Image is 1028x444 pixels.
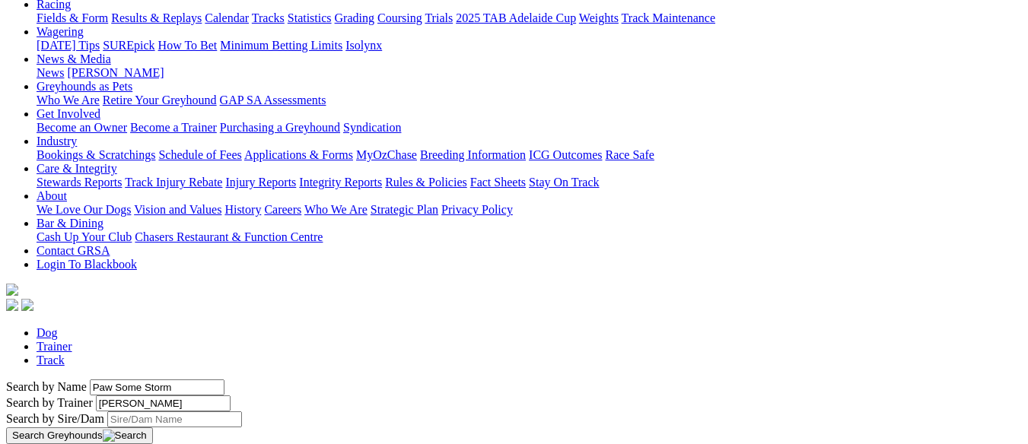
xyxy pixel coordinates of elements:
[37,107,100,120] a: Get Involved
[37,94,100,106] a: Who We Are
[134,203,221,216] a: Vision and Values
[529,176,599,189] a: Stay On Track
[158,39,218,52] a: How To Bet
[6,412,104,425] label: Search by Sire/Dam
[345,39,382,52] a: Isolynx
[225,176,296,189] a: Injury Reports
[37,354,65,366] a: Track
[385,176,467,189] a: Rules & Policies
[6,396,93,409] label: Search by Trainer
[96,395,231,411] input: Search by Trainer name
[377,11,422,24] a: Coursing
[6,427,153,444] button: Search Greyhounds
[529,148,602,161] a: ICG Outcomes
[21,299,33,311] img: twitter.svg
[111,11,202,24] a: Results & Replays
[37,11,1022,25] div: Racing
[6,284,18,296] img: logo-grsa-white.png
[37,66,1022,80] div: News & Media
[37,148,155,161] a: Bookings & Scratchings
[37,203,1022,217] div: About
[37,135,77,147] a: Industry
[37,326,58,339] a: Dog
[37,340,72,353] a: Trainer
[343,121,401,134] a: Syndication
[470,176,526,189] a: Fact Sheets
[130,121,217,134] a: Become a Trainer
[220,121,340,134] a: Purchasing a Greyhound
[37,11,108,24] a: Fields & Form
[244,148,353,161] a: Applications & Forms
[252,11,285,24] a: Tracks
[6,299,18,311] img: facebook.svg
[304,203,368,216] a: Who We Are
[67,66,164,79] a: [PERSON_NAME]
[37,52,111,65] a: News & Media
[6,380,87,393] label: Search by Name
[37,258,137,271] a: Login To Blackbook
[37,189,67,202] a: About
[371,203,438,216] a: Strategic Plan
[37,121,1022,135] div: Get Involved
[456,11,576,24] a: 2025 TAB Adelaide Cup
[37,80,132,93] a: Greyhounds as Pets
[37,39,1022,52] div: Wagering
[299,176,382,189] a: Integrity Reports
[441,203,513,216] a: Privacy Policy
[158,148,241,161] a: Schedule of Fees
[605,148,654,161] a: Race Safe
[135,230,323,243] a: Chasers Restaurant & Function Centre
[103,430,147,442] img: Search
[37,148,1022,162] div: Industry
[264,203,301,216] a: Careers
[90,379,224,395] input: Search by Greyhound name
[37,203,131,216] a: We Love Our Dogs
[220,39,342,52] a: Minimum Betting Limits
[37,94,1022,107] div: Greyhounds as Pets
[37,217,103,230] a: Bar & Dining
[103,94,217,106] a: Retire Your Greyhound
[37,230,1022,244] div: Bar & Dining
[288,11,332,24] a: Statistics
[125,176,222,189] a: Track Injury Rebate
[425,11,453,24] a: Trials
[37,176,1022,189] div: Care & Integrity
[622,11,715,24] a: Track Maintenance
[37,25,84,38] a: Wagering
[579,11,619,24] a: Weights
[37,230,132,243] a: Cash Up Your Club
[103,39,154,52] a: SUREpick
[37,162,117,175] a: Care & Integrity
[420,148,526,161] a: Breeding Information
[37,244,110,257] a: Contact GRSA
[205,11,249,24] a: Calendar
[37,66,64,79] a: News
[37,176,122,189] a: Stewards Reports
[37,39,100,52] a: [DATE] Tips
[107,411,242,427] input: Search by Sire/Dam name
[220,94,326,106] a: GAP SA Assessments
[224,203,261,216] a: History
[335,11,374,24] a: Grading
[37,121,127,134] a: Become an Owner
[356,148,417,161] a: MyOzChase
